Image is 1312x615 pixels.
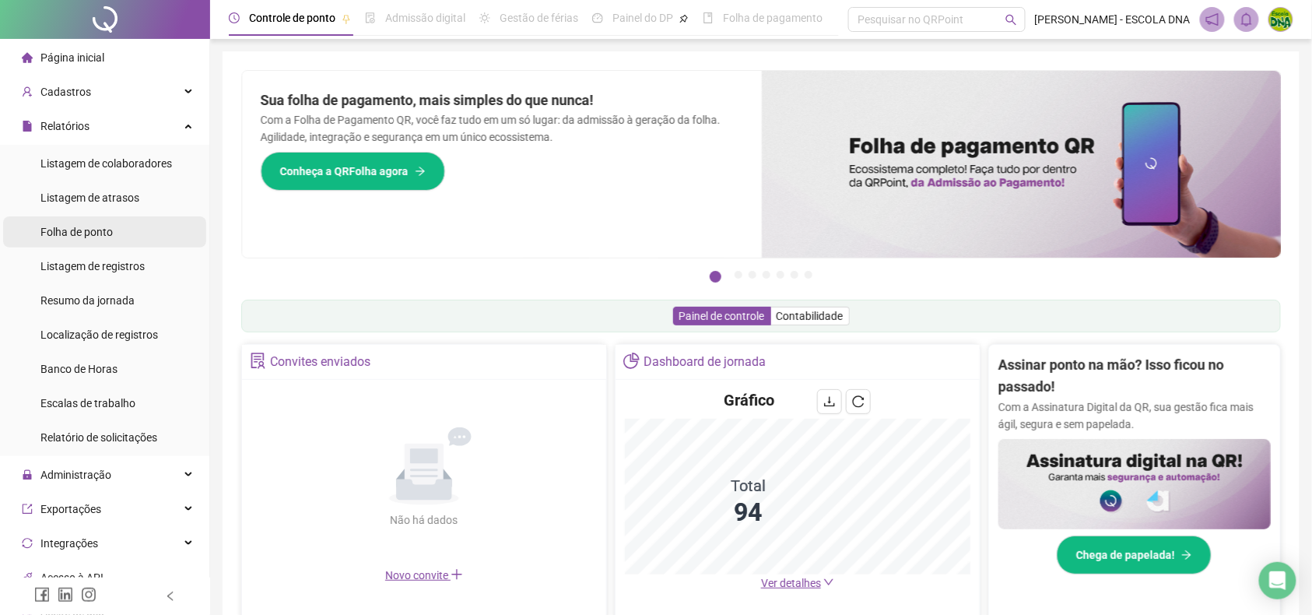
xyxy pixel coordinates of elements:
[342,14,351,23] span: pushpin
[261,152,445,191] button: Conheça a QRFolha agora
[40,86,91,98] span: Cadastros
[749,271,756,279] button: 3
[22,469,33,480] span: lock
[1205,12,1219,26] span: notification
[229,12,240,23] span: clock-circle
[1057,536,1212,575] button: Chega de papelada!
[22,504,33,515] span: export
[644,349,766,375] div: Dashboard de jornada
[81,587,96,603] span: instagram
[280,163,409,180] span: Conheça a QRFolha agora
[612,12,673,24] span: Painel do DP
[40,157,172,170] span: Listagem de colaboradores
[40,192,139,204] span: Listagem de atrasos
[735,271,742,279] button: 2
[40,537,98,550] span: Integrações
[679,310,765,322] span: Painel de controle
[998,399,1271,433] p: Com a Assinatura Digital da QR, sua gestão fica mais ágil, segura e sem papelada.
[761,577,821,589] span: Ver detalhes
[22,86,33,97] span: user-add
[249,12,335,24] span: Controle de ponto
[40,51,104,64] span: Página inicial
[34,587,50,603] span: facebook
[22,52,33,63] span: home
[40,571,103,584] span: Acesso à API
[385,569,463,582] span: Novo convite
[823,395,836,408] span: download
[852,395,865,408] span: reload
[40,363,118,375] span: Banco de Horas
[1181,550,1192,561] span: arrow-right
[1035,11,1191,28] span: [PERSON_NAME] - ESCOLA DNA
[998,439,1271,530] img: banner%2F02c71560-61a6-44d4-94b9-c8ab97240462.png
[1269,8,1293,31] img: 65556
[1005,14,1017,26] span: search
[40,120,89,132] span: Relatórios
[777,271,784,279] button: 5
[250,353,266,369] span: solution
[22,121,33,132] span: file
[40,503,101,515] span: Exportações
[823,577,834,588] span: down
[353,511,496,529] div: Não há dados
[791,271,798,279] button: 6
[805,271,812,279] button: 7
[40,294,135,307] span: Resumo da jornada
[679,14,689,23] span: pushpin
[40,431,157,444] span: Relatório de solicitações
[415,166,426,177] span: arrow-right
[1259,562,1296,599] div: Open Intercom Messenger
[1076,546,1175,564] span: Chega de papelada!
[451,568,463,581] span: plus
[40,260,145,272] span: Listagem de registros
[500,12,578,24] span: Gestão de férias
[710,271,721,283] button: 1
[763,271,770,279] button: 4
[40,226,113,238] span: Folha de ponto
[40,397,135,409] span: Escalas de trabalho
[385,12,465,24] span: Admissão digital
[58,587,73,603] span: linkedin
[761,577,834,589] a: Ver detalhes down
[270,349,370,375] div: Convites enviados
[22,538,33,549] span: sync
[261,111,743,146] p: Com a Folha de Pagamento QR, você faz tudo em um só lugar: da admissão à geração da folha. Agilid...
[724,389,774,411] h4: Gráfico
[592,12,603,23] span: dashboard
[623,353,640,369] span: pie-chart
[1240,12,1254,26] span: bell
[998,354,1271,399] h2: Assinar ponto na mão? Isso ficou no passado!
[777,310,844,322] span: Contabilidade
[40,469,111,481] span: Administração
[723,12,823,24] span: Folha de pagamento
[261,90,743,111] h2: Sua folha de pagamento, mais simples do que nunca!
[40,329,158,341] span: Localização de registros
[165,591,176,602] span: left
[479,12,490,23] span: sun
[703,12,714,23] span: book
[22,572,33,583] span: api
[365,12,376,23] span: file-done
[762,71,1282,258] img: banner%2F8d14a306-6205-4263-8e5b-06e9a85ad873.png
